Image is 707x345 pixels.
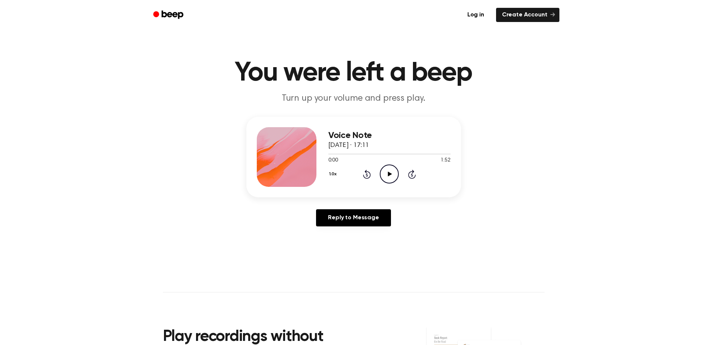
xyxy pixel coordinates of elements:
[496,8,559,22] a: Create Account
[316,209,391,226] a: Reply to Message
[441,157,450,164] span: 1:52
[328,142,369,149] span: [DATE] · 17:11
[460,6,492,23] a: Log in
[328,131,451,141] h3: Voice Note
[328,168,340,181] button: 1.0x
[163,60,545,87] h1: You were left a beep
[148,8,190,22] a: Beep
[211,92,497,105] p: Turn up your volume and press play.
[328,157,338,164] span: 0:00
